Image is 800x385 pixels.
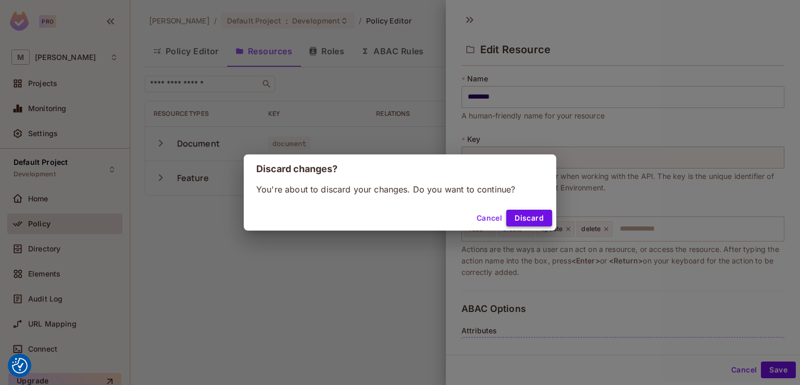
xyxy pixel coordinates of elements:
button: Cancel [472,210,506,226]
h2: Discard changes? [244,154,556,184]
button: Consent Preferences [12,358,28,374]
img: Revisit consent button [12,358,28,374]
p: You're about to discard your changes. Do you want to continue? [256,184,544,195]
button: Discard [506,210,552,226]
